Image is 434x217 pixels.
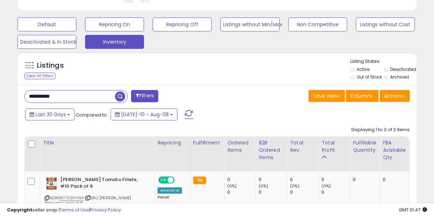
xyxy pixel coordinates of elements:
div: 0 [227,189,256,195]
div: Preset: [158,195,185,211]
button: Listings without Cost [356,17,415,31]
span: ON [159,177,168,183]
div: 0 [227,177,256,183]
span: Last 30 Days [36,111,66,118]
div: Clear All Filters [24,73,55,79]
label: Archived [390,74,409,80]
strong: Copyright [7,207,32,213]
span: Compared to: [76,112,108,118]
h5: Listings [37,61,64,70]
div: Repricing [158,139,187,147]
p: Listing States: [350,58,417,65]
button: Deactivated & In Stock [17,35,76,49]
label: Out of Stock [357,74,382,80]
div: 0 [321,177,350,183]
div: B2B Ordered Items [259,139,284,161]
a: Privacy Policy [90,207,121,213]
small: (0%) [227,183,237,189]
button: Listings without Min/Max [220,17,279,31]
div: 0 [290,177,318,183]
small: (0%) [259,183,268,189]
button: [DATE]-10 - Aug-08 [111,108,177,120]
small: (0%) [321,183,331,189]
span: [DATE]-10 - Aug-08 [121,111,169,118]
img: 51dgNXyG3UL._SL40_.jpg [45,177,59,190]
span: 2025-09-9 01:47 GMT [399,207,427,213]
button: Filters [131,90,158,102]
div: ASIN: [45,177,149,214]
span: OFF [174,177,185,183]
label: Deactivated [390,66,416,72]
button: Default [17,17,76,31]
div: 0 [259,189,287,195]
a: B075QN7HB4 [59,195,84,201]
b: [PERSON_NAME] Tomato Fillets, #10 Pack of 6 [60,177,145,191]
button: Actions [380,90,410,102]
a: Terms of Use [60,207,89,213]
div: 0 [353,177,374,183]
div: FBA Available Qty [383,139,405,161]
div: 0 [321,189,350,195]
button: Repricing Off [153,17,212,31]
button: Last 30 Days [25,108,75,120]
button: Save View [309,90,345,102]
div: Displaying 1 to 2 of 2 items [351,127,410,133]
div: Title [43,139,152,147]
label: Active [357,66,370,72]
button: Non Competitive [288,17,347,31]
span: | SKU: [PERSON_NAME] POmodoro case of 6 [45,195,131,205]
button: Columns [346,90,379,102]
div: seller snap | | [7,207,121,214]
button: Inventory [85,35,144,49]
button: Repricing On [85,17,144,31]
div: Ordered Items [227,139,253,154]
small: (0%) [290,183,300,189]
span: Columns [350,92,372,99]
div: 0 [290,189,318,195]
div: Total Profit [321,139,347,154]
div: 0 [383,177,403,183]
div: Amazon AI [158,187,182,194]
div: Fulfillment [193,139,221,147]
small: FBA [193,177,206,184]
div: 0 [259,177,287,183]
div: Fulfillable Quantity [353,139,377,154]
div: Total Rev. [290,139,315,154]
